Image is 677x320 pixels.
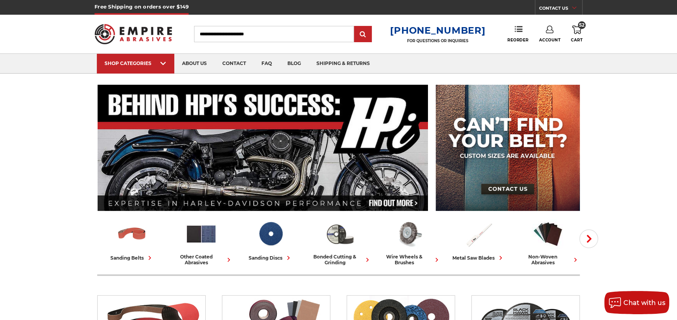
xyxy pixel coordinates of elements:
[539,4,582,15] a: CONTACT US
[571,26,582,43] a: 52 Cart
[507,38,529,43] span: Reorder
[355,27,371,42] input: Submit
[462,218,495,250] img: Metal Saw Blades
[170,218,233,265] a: other coated abrasives
[516,254,579,265] div: non-woven abrasives
[604,291,669,314] button: Chat with us
[578,21,586,29] span: 52
[116,218,148,250] img: Sanding Belts
[249,254,292,262] div: sanding discs
[185,218,217,250] img: Other Coated Abrasives
[452,254,505,262] div: metal saw blades
[579,229,598,248] button: Next
[308,254,371,265] div: bonded cutting & grinding
[174,54,215,74] a: about us
[105,60,167,66] div: SHOP CATEGORIES
[378,254,441,265] div: wire wheels & brushes
[98,85,428,211] img: Banner for an interview featuring Horsepower Inc who makes Harley performance upgrades featured o...
[308,218,371,265] a: bonded cutting & grinding
[110,254,154,262] div: sanding belts
[254,218,287,250] img: Sanding Discs
[309,54,378,74] a: shipping & returns
[100,218,163,262] a: sanding belts
[215,54,254,74] a: contact
[280,54,309,74] a: blog
[239,218,302,262] a: sanding discs
[516,218,579,265] a: non-woven abrasives
[507,26,529,42] a: Reorder
[532,218,564,250] img: Non-woven Abrasives
[390,25,485,36] a: [PHONE_NUMBER]
[324,218,356,250] img: Bonded Cutting & Grinding
[447,218,510,262] a: metal saw blades
[254,54,280,74] a: faq
[571,38,582,43] span: Cart
[393,218,425,250] img: Wire Wheels & Brushes
[95,19,172,49] img: Empire Abrasives
[436,85,580,211] img: promo banner for custom belts.
[378,218,441,265] a: wire wheels & brushes
[624,299,665,306] span: Chat with us
[390,38,485,43] p: FOR QUESTIONS OR INQUIRIES
[539,38,560,43] span: Account
[170,254,233,265] div: other coated abrasives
